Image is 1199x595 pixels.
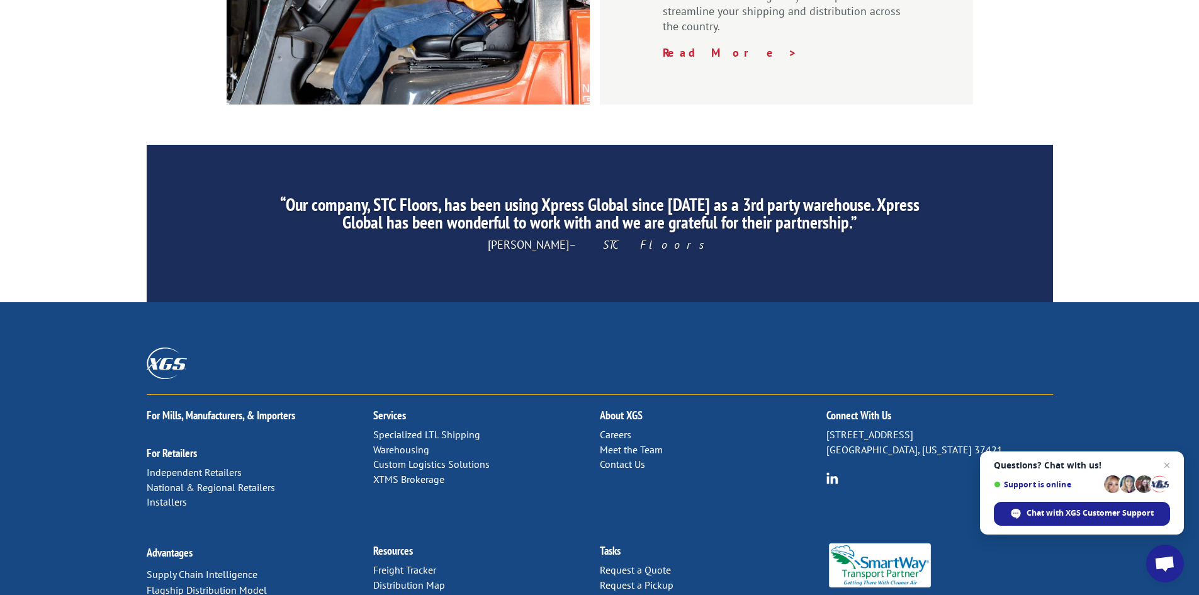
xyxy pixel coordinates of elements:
a: Open chat [1146,545,1184,582]
a: Meet the Team [600,443,663,456]
a: National & Regional Retailers [147,481,275,494]
a: Installers [147,496,187,508]
img: group-6 [826,472,838,484]
a: Advantages [147,545,193,560]
a: Freight Tracker [373,564,436,576]
span: Chat with XGS Customer Support [1027,507,1154,519]
img: XGS_Logos_ALL_2024_All_White [147,348,187,378]
a: Careers [600,428,631,441]
p: [STREET_ADDRESS] [GEOGRAPHIC_DATA], [US_STATE] 37421 [826,428,1053,458]
img: Smartway_Logo [826,543,934,587]
a: Contact Us [600,458,645,470]
a: Distribution Map [373,579,445,591]
a: Custom Logistics Solutions [373,458,490,470]
a: Warehousing [373,443,429,456]
a: For Mills, Manufacturers, & Importers [147,408,295,422]
a: Supply Chain Intelligence [147,568,257,581]
span: [PERSON_NAME] [488,237,712,252]
h2: “Our company, STC Floors, has been using Xpress Global since [DATE] as a 3rd party warehouse. Xpr... [264,196,934,237]
h2: Tasks [600,545,826,563]
a: About XGS [600,408,643,422]
a: Read More > [663,45,797,60]
a: Request a Quote [600,564,671,576]
span: Support is online [994,480,1100,489]
a: For Retailers [147,446,197,460]
a: Services [373,408,406,422]
a: Resources [373,543,413,558]
span: Chat with XGS Customer Support [994,502,1170,526]
a: Request a Pickup [600,579,673,591]
span: Questions? Chat with us! [994,460,1170,470]
a: Independent Retailers [147,466,242,479]
a: XTMS Brokerage [373,473,444,485]
a: Specialized LTL Shipping [373,428,480,441]
em: – STC Floors [569,237,712,252]
h2: Connect With Us [826,410,1053,428]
